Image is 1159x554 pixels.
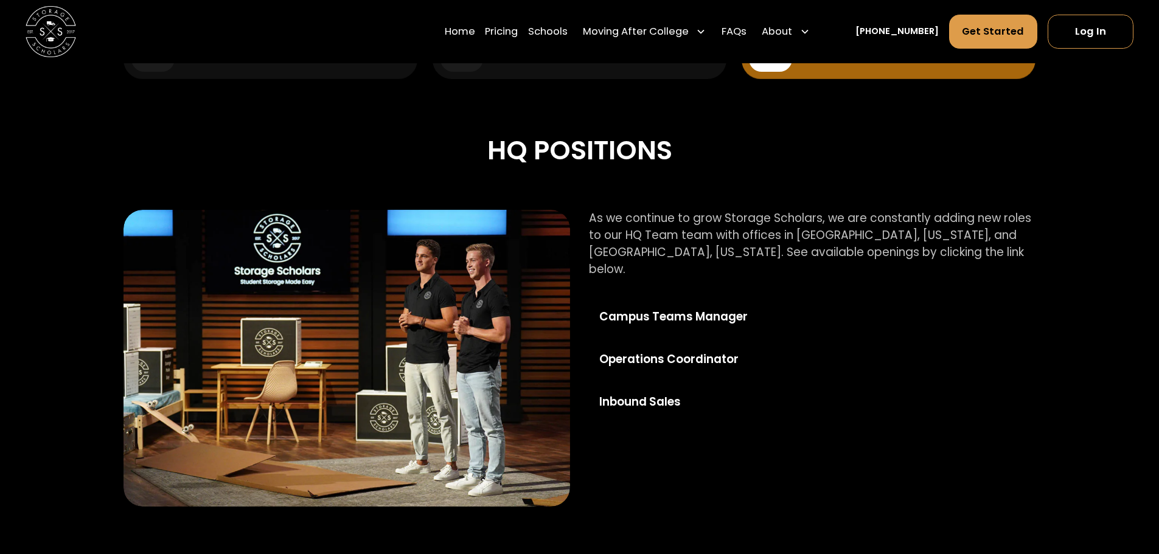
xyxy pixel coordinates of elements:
img: Storage Scholars main logo [26,6,76,57]
div: Moving After College [578,14,712,49]
a: Inbound Sales [589,383,792,420]
div: Inbound Sales [599,393,782,410]
a: Operations Coordinator [589,341,792,378]
div: Operations Coordinator [599,351,782,368]
div: About [757,14,815,49]
div: Campus Teams Manager [599,308,782,325]
div: HQ Positions [124,130,1035,171]
a: Pricing [485,14,518,49]
p: As we continue to grow Storage Scholars, we are constantly adding new roles to our HQ Team team w... [589,210,1035,278]
div: About [762,24,792,40]
a: Home [445,14,475,49]
a: FAQs [722,14,747,49]
a: Get Started [949,15,1038,49]
a: Campus Teams Manager [589,299,792,336]
a: [PHONE_NUMBER] [855,25,939,38]
a: Schools [528,14,568,49]
a: Log In [1048,15,1133,49]
div: Moving After College [583,24,689,40]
